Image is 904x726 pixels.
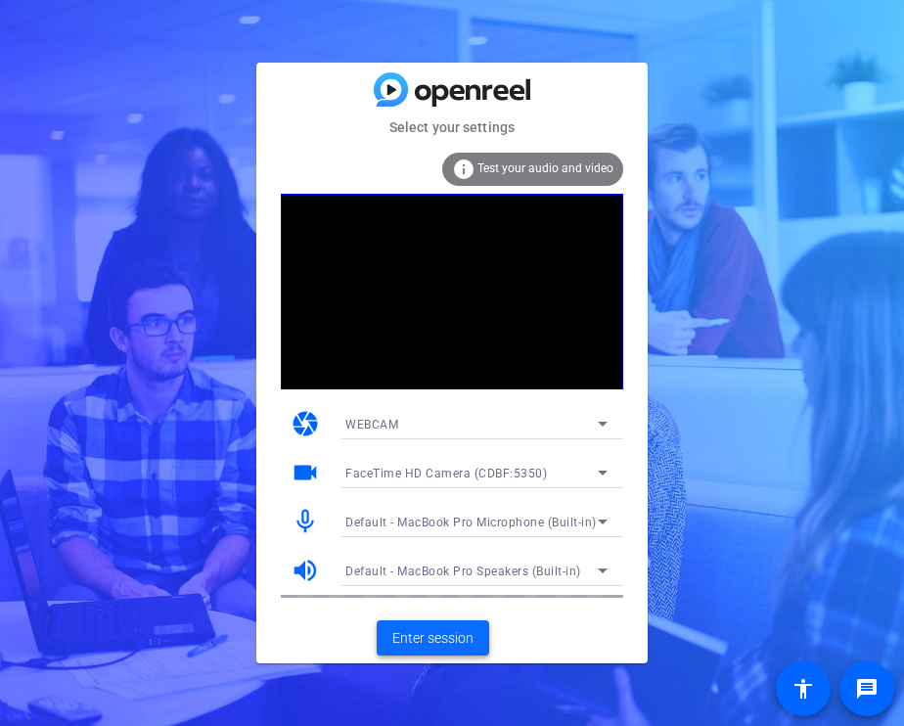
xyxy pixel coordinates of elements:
mat-icon: accessibility [791,677,815,701]
span: Enter session [392,628,474,649]
span: FaceTime HD Camera (CDBF:5350) [345,467,547,480]
span: WEBCAM [345,418,398,431]
img: blue-gradient.svg [374,72,530,107]
mat-icon: volume_up [291,556,320,585]
button: Enter session [377,620,489,656]
mat-icon: mic_none [291,507,320,536]
span: Test your audio and video [477,161,613,175]
span: Default - MacBook Pro Speakers (Built-in) [345,565,581,578]
mat-card-subtitle: Select your settings [256,116,648,138]
span: Default - MacBook Pro Microphone (Built-in) [345,516,597,529]
mat-icon: info [452,158,475,181]
mat-icon: videocam [291,458,320,487]
mat-icon: message [855,677,879,701]
mat-icon: camera [291,409,320,438]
